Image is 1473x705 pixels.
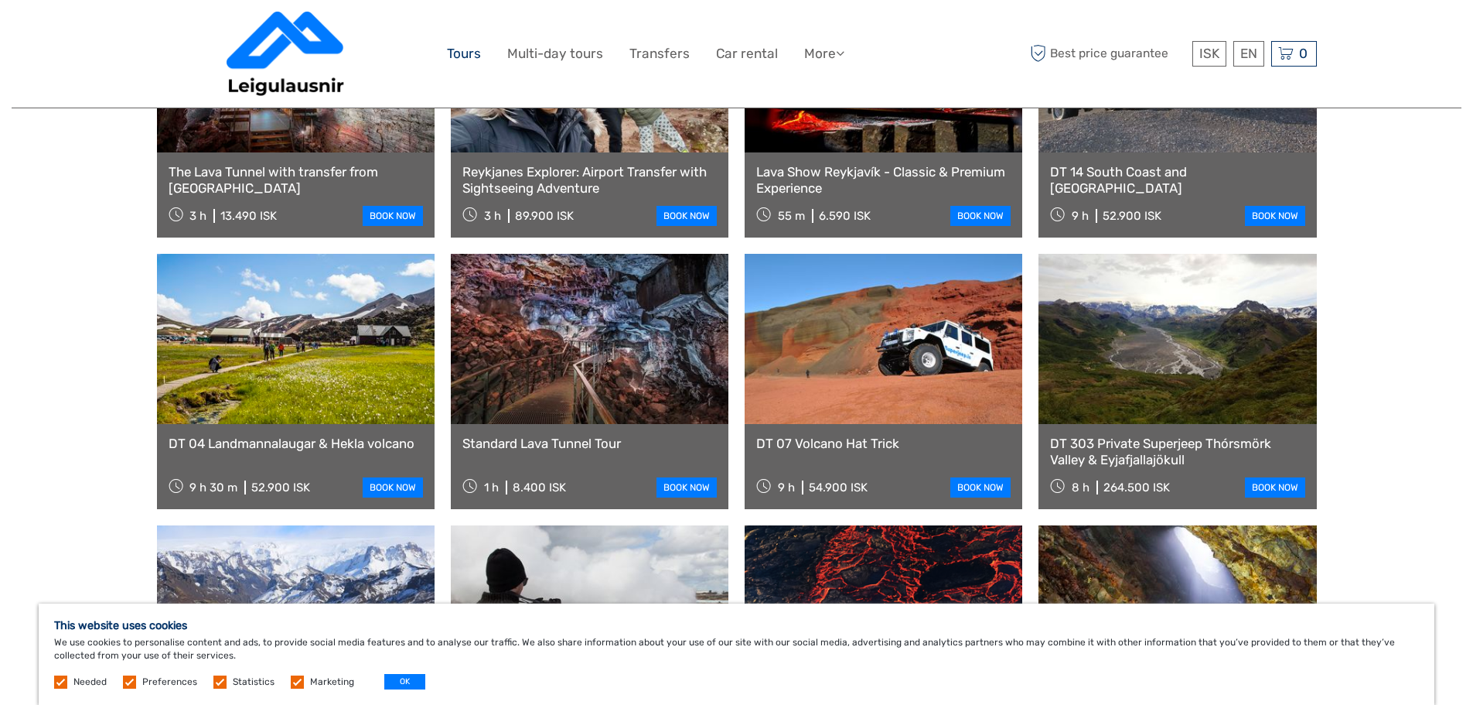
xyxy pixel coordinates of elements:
[484,481,499,495] span: 1 h
[950,477,1011,498] a: book now
[1027,41,1188,67] span: Best price guarantee
[809,481,868,495] div: 54.900 ISK
[251,481,310,495] div: 52.900 ISK
[778,481,795,495] span: 9 h
[1233,41,1264,67] div: EN
[462,164,717,196] a: Reykjanes Explorer: Airport Transfer with Sightseeing Adventure
[1103,481,1170,495] div: 264.500 ISK
[1245,206,1305,226] a: book now
[227,12,344,96] img: 3237-1562bb6b-eaa9-480f-8daa-79aa4f7f02e6_logo_big.png
[1245,477,1305,498] a: book now
[178,24,196,43] button: Open LiveChat chat widget
[778,209,805,223] span: 55 m
[142,676,197,689] label: Preferences
[756,436,1011,451] a: DT 07 Volcano Hat Trick
[73,676,107,689] label: Needed
[310,676,354,689] label: Marketing
[1072,481,1089,495] span: 8 h
[54,619,1419,632] h5: This website uses cookies
[189,481,237,495] span: 9 h 30 m
[1050,436,1304,467] a: DT 303 Private Superjeep Thórsmörk Valley & Eyjafjallajökull
[629,43,690,65] a: Transfers
[507,43,603,65] a: Multi-day tours
[233,676,274,689] label: Statistics
[756,164,1011,196] a: Lava Show Reykjavík - Classic & Premium Experience
[515,209,574,223] div: 89.900 ISK
[363,206,423,226] a: book now
[220,209,277,223] div: 13.490 ISK
[804,43,844,65] a: More
[1199,46,1219,61] span: ISK
[189,209,206,223] span: 3 h
[363,477,423,498] a: book now
[169,164,423,196] a: The Lava Tunnel with transfer from [GEOGRAPHIC_DATA]
[462,436,717,451] a: Standard Lava Tunnel Tour
[716,43,778,65] a: Car rental
[447,43,481,65] a: Tours
[819,209,871,223] div: 6.590 ISK
[1050,164,1304,196] a: DT 14 South Coast and [GEOGRAPHIC_DATA]
[1297,46,1310,61] span: 0
[656,206,717,226] a: book now
[22,27,175,39] p: We're away right now. Please check back later!
[950,206,1011,226] a: book now
[39,604,1434,705] div: We use cookies to personalise content and ads, to provide social media features and to analyse ou...
[656,477,717,498] a: book now
[1072,209,1089,223] span: 9 h
[513,481,566,495] div: 8.400 ISK
[169,436,423,451] a: DT 04 Landmannalaugar & Hekla volcano
[384,674,425,690] button: OK
[484,209,501,223] span: 3 h
[1103,209,1161,223] div: 52.900 ISK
